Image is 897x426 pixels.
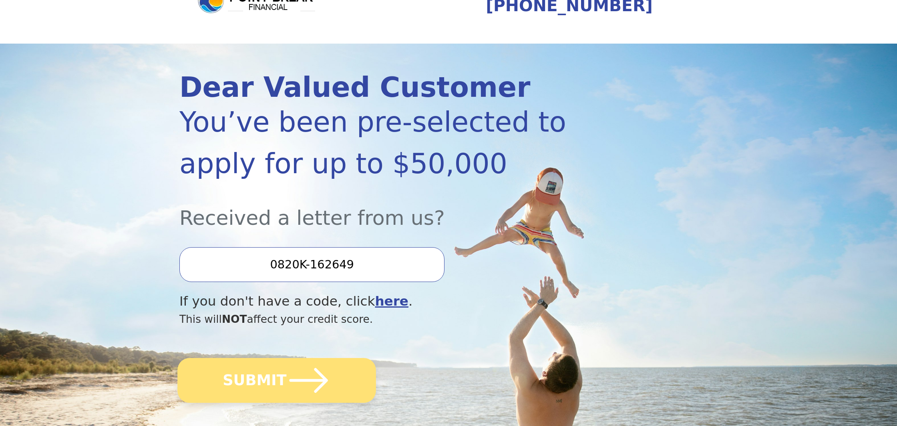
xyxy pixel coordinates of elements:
div: Dear Valued Customer [179,74,637,101]
div: If you don't have a code, click . [179,292,637,311]
input: Enter your Offer Code: [179,247,444,282]
div: This will affect your credit score. [179,311,637,327]
button: SUBMIT [177,358,376,403]
div: You’ve been pre-selected to apply for up to $50,000 [179,101,637,184]
span: NOT [222,313,247,325]
a: here [375,294,408,309]
div: Received a letter from us? [179,184,637,233]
